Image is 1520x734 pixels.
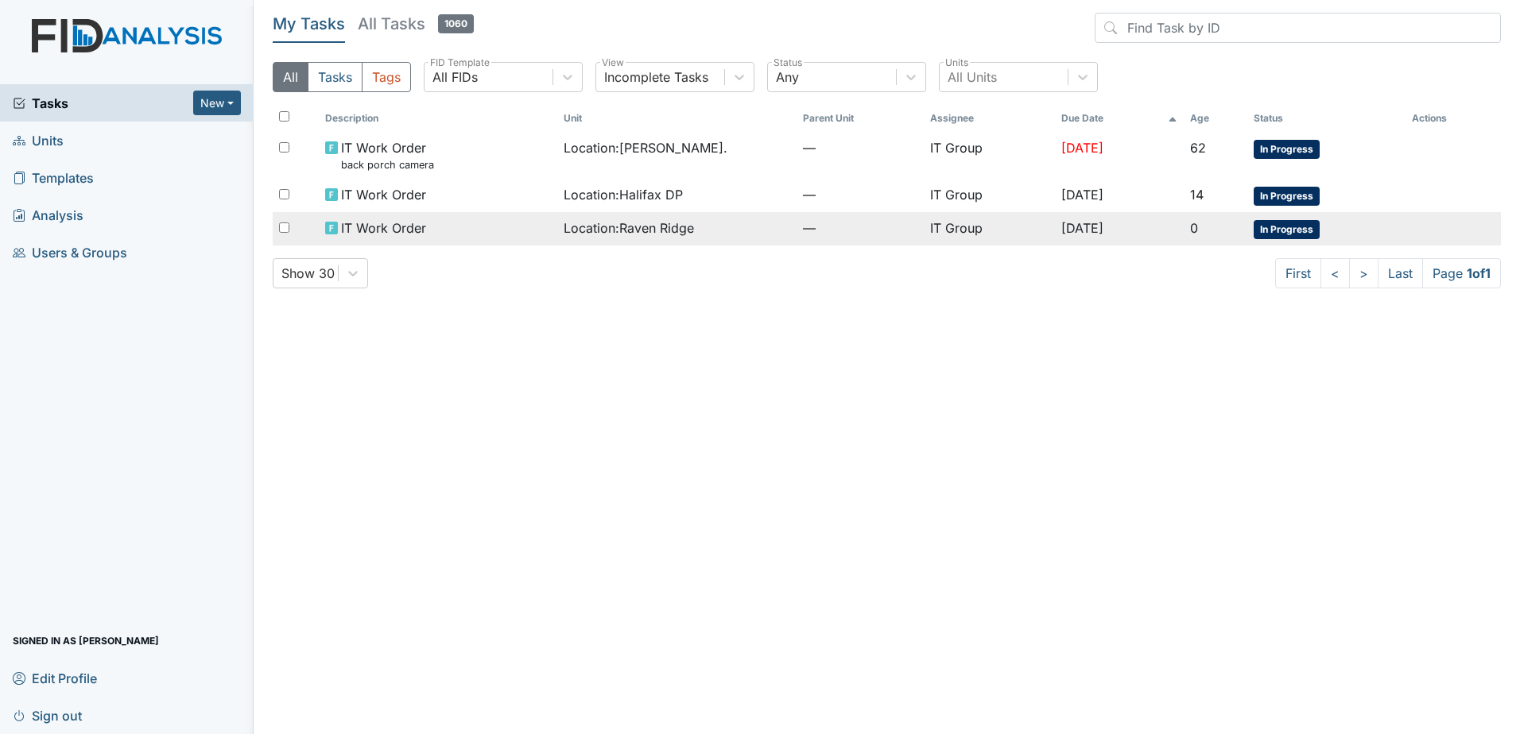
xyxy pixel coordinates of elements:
[924,212,1054,245] td: IT Group
[13,165,94,190] span: Templates
[564,185,683,204] span: Location : Halifax DP
[924,179,1054,212] td: IT Group
[797,105,924,132] th: Toggle SortBy
[1190,187,1204,203] span: 14
[1349,258,1378,288] a: >
[438,14,474,33] span: 1060
[13,240,127,265] span: Users & Groups
[13,703,82,728] span: Sign out
[1055,105,1184,132] th: Toggle SortBy
[13,94,193,113] a: Tasks
[924,105,1054,132] th: Assignee
[1190,220,1198,236] span: 0
[341,157,434,172] small: back porch camera
[1190,140,1206,156] span: 62
[948,68,997,87] div: All Units
[362,62,411,92] button: Tags
[1467,265,1491,281] strong: 1 of 1
[1247,105,1405,132] th: Toggle SortBy
[803,218,917,238] span: —
[13,203,83,227] span: Analysis
[1061,187,1103,203] span: [DATE]
[1406,105,1485,132] th: Actions
[1275,258,1501,288] nav: task-pagination
[1095,13,1501,43] input: Find Task by ID
[1254,140,1320,159] span: In Progress
[604,68,708,87] div: Incomplete Tasks
[1254,187,1320,206] span: In Progress
[803,185,917,204] span: —
[319,105,558,132] th: Toggle SortBy
[13,628,159,653] span: Signed in as [PERSON_NAME]
[341,218,426,238] span: IT Work Order
[193,91,241,115] button: New
[341,138,434,172] span: IT Work Order back porch camera
[273,13,345,35] h5: My Tasks
[341,185,426,204] span: IT Work Order
[564,138,727,157] span: Location : [PERSON_NAME].
[273,62,411,92] div: Type filter
[564,218,694,238] span: Location : Raven Ridge
[432,68,478,87] div: All FIDs
[1061,140,1103,156] span: [DATE]
[924,132,1054,179] td: IT Group
[273,62,308,92] button: All
[308,62,363,92] button: Tasks
[1184,105,1247,132] th: Toggle SortBy
[13,666,97,690] span: Edit Profile
[1061,220,1103,236] span: [DATE]
[281,264,335,283] div: Show 30
[1275,258,1321,288] a: First
[1254,220,1320,239] span: In Progress
[776,68,799,87] div: Any
[557,105,797,132] th: Toggle SortBy
[1422,258,1501,288] span: Page
[13,128,64,153] span: Units
[803,138,917,157] span: —
[358,13,474,35] h5: All Tasks
[1320,258,1350,288] a: <
[1378,258,1423,288] a: Last
[279,111,289,122] input: Toggle All Rows Selected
